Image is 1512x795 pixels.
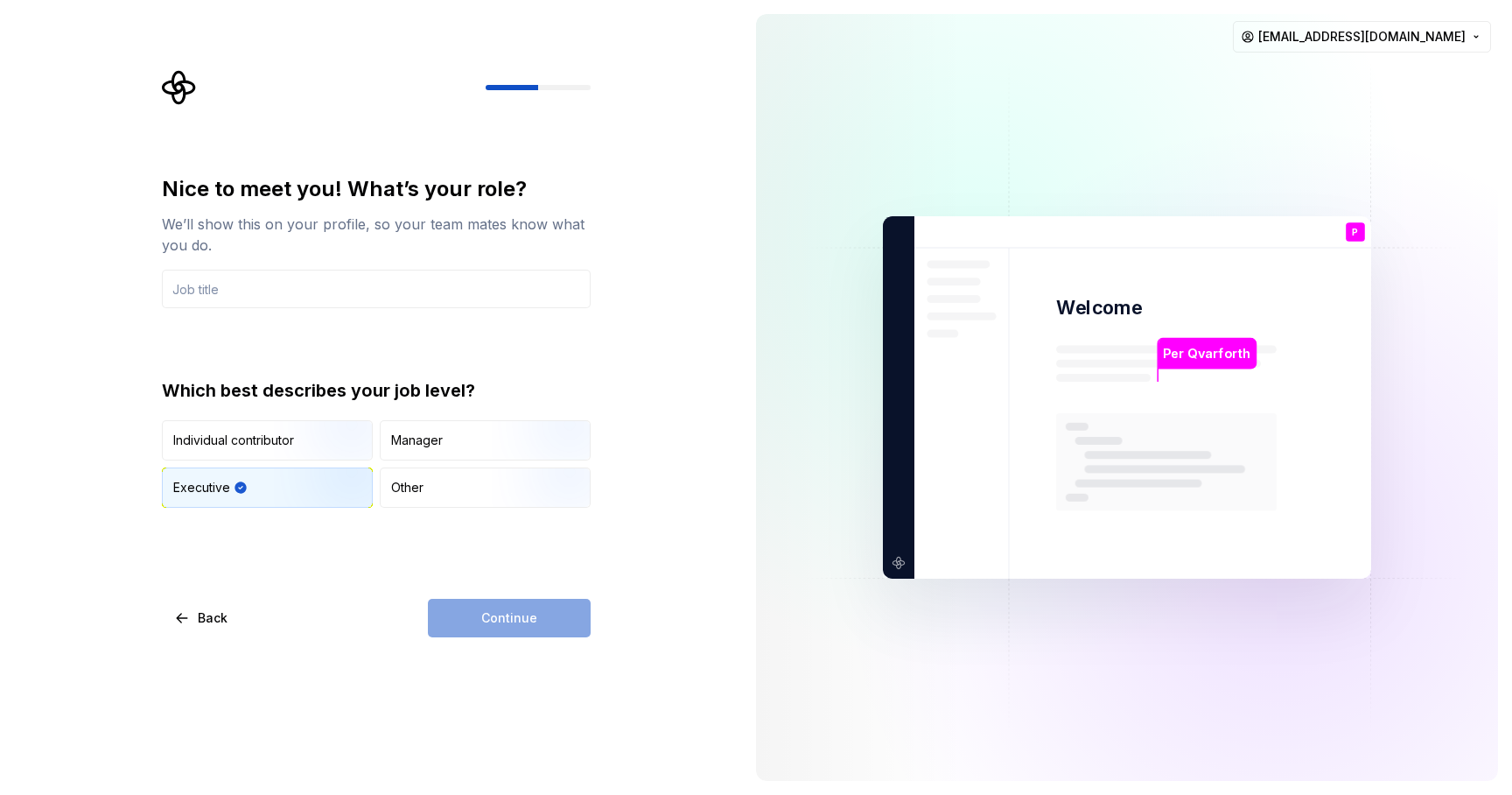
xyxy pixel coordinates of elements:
p: Welcome [1056,295,1142,320]
div: Individual contributor [173,432,294,449]
button: Back [162,599,242,637]
svg: Supernova Logo [162,70,197,105]
p: Per Qvarforth [1163,344,1250,363]
span: Back [198,609,227,627]
div: We’ll show this on your profile, so your team mates know what you do. [162,214,591,256]
span: [EMAIL_ADDRESS][DOMAIN_NAME] [1258,28,1466,46]
button: [EMAIL_ADDRESS][DOMAIN_NAME] [1233,21,1491,53]
input: Job title [162,270,591,308]
p: P [1352,228,1358,237]
div: Executive [173,479,230,496]
div: Nice to meet you! What’s your role? [162,175,591,203]
div: Other [391,479,423,496]
div: Which best describes your job level? [162,378,591,403]
div: Manager [391,432,443,449]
